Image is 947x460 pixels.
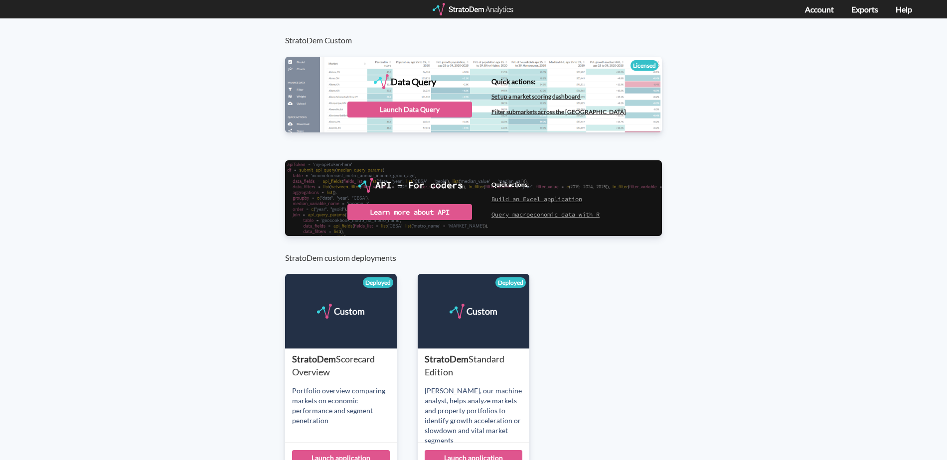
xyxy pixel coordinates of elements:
[425,353,529,378] div: StratoDem
[805,4,834,14] a: Account
[292,386,397,426] div: Portfolio overview comparing markets on economic performance and segment penetration
[285,18,672,45] h3: StratoDem Custom
[292,353,375,377] span: Scorecard Overview
[347,102,472,117] div: Launch Data Query
[851,4,878,14] a: Exports
[334,304,365,319] div: Custom
[491,211,600,218] a: Query macroeconomic data with R
[425,386,529,446] div: [PERSON_NAME], our machine analyst, helps analyze markets and property portfolios to identify gro...
[285,236,672,262] h3: StratoDem custom deployments
[491,195,582,203] a: Build an Excel application
[292,353,397,378] div: StratoDem
[491,93,581,100] a: Set up a market scoring dashboard
[491,108,626,115] a: Filter submarkets across the [GEOGRAPHIC_DATA]
[491,181,600,188] h4: Quick actions:
[495,277,526,288] div: Deployed
[491,78,626,85] h4: Quick actions:
[896,4,912,14] a: Help
[375,178,463,193] div: API - For coders
[391,74,436,89] div: Data Query
[347,204,472,220] div: Learn more about API
[467,304,497,319] div: Custom
[425,353,504,377] span: Standard Edition
[363,277,393,288] div: Deployed
[631,60,658,71] div: Licensed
